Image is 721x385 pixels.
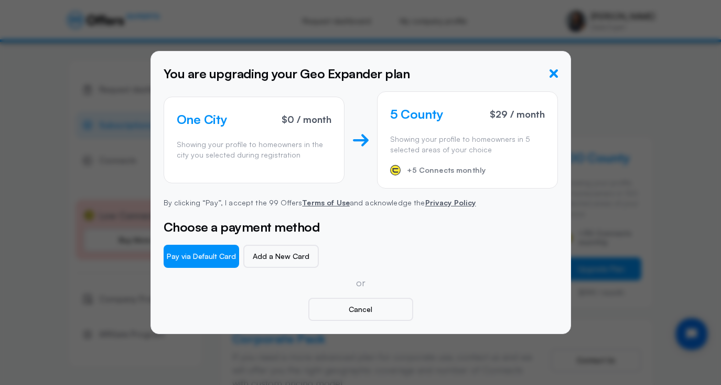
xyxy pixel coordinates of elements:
button: Cancel [308,298,413,321]
span: +5 Connects monthly [407,166,486,175]
p: Showing your profile to homeowners in 5 selected areas of your choice [390,134,545,154]
p: Showing your profile to homeowners in the city you selected during registration [177,139,331,160]
p: $29 / month [490,109,545,119]
p: or [164,276,558,289]
button: Pay via Default Card [164,245,239,268]
h5: Choose a payment method [164,217,558,236]
button: Open chat widget [9,9,40,40]
p: 5 County [390,105,444,123]
button: Add a New Card [243,245,319,268]
p: By clicking “Pay”, I accept the 99 Offers and acknowledge the [164,197,558,209]
p: $0 / month [282,115,331,124]
h5: You are upgrading your Geo Expander plan [164,64,410,83]
a: Privacy Policy [425,198,476,207]
p: One City [177,110,228,129]
a: Terms of Use [302,198,350,207]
